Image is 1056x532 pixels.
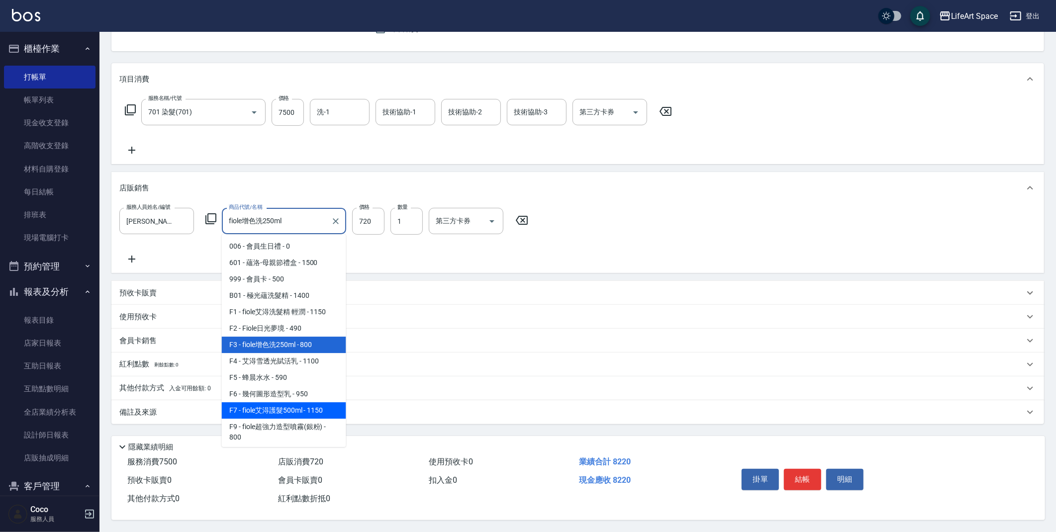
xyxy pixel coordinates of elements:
[222,238,346,255] span: 006 - 會員生日禮 - 0
[8,504,28,524] img: Person
[4,36,96,62] button: 櫃檯作業
[628,104,644,120] button: Open
[4,89,96,111] a: 帳單列表
[222,419,346,445] span: F9 - fiole超強力造型噴霧(銀粉) - 800
[111,400,1044,424] div: 備註及來源
[4,111,96,134] a: 現金收支登錄
[784,469,821,490] button: 結帳
[222,287,346,304] span: B01 - 極光蘊洗髮精 - 1400
[127,475,172,485] span: 預收卡販賣 0
[222,304,346,320] span: F1 - fiole艾淂洗髮精 輕潤 - 1150
[154,362,179,367] span: 剩餘點數: 0
[4,424,96,446] a: 設計師日報表
[742,469,779,490] button: 掛單
[111,305,1044,329] div: 使用預收卡
[169,385,211,392] span: 入金可用餘額: 0
[579,475,631,485] span: 現金應收 8220
[4,279,96,305] button: 報表及分析
[222,402,346,419] span: F7 - fiole艾淂護髮500ml - 1150
[119,359,179,370] p: 紅利點數
[4,473,96,499] button: 客戶管理
[222,353,346,369] span: F4 - 艾淂雪透光賦活乳 - 1100
[222,337,346,353] span: F3 - fiole增色洗250ml - 800
[4,66,96,89] a: 打帳單
[429,475,457,485] span: 扣入金 0
[910,6,930,26] button: save
[222,445,346,472] span: F10 - 一日之計 晨曦 洗髮精500ML - 880
[128,442,173,452] p: 隱藏業績明細
[111,281,1044,305] div: 預收卡販賣
[951,10,998,22] div: LifeArt Space
[4,158,96,180] a: 材料自購登錄
[222,386,346,402] span: F6 - 幾何圖形造型乳 - 950
[222,369,346,386] span: F5 - 蜂晨水水 - 590
[278,457,323,466] span: 店販消費 720
[359,203,370,211] label: 價格
[1006,7,1044,25] button: 登出
[4,332,96,355] a: 店家日報表
[4,134,96,157] a: 高階收支登錄
[111,329,1044,353] div: 會員卡銷售
[246,104,262,120] button: Open
[397,203,408,211] label: 數量
[279,94,289,102] label: 價格
[12,9,40,21] img: Logo
[278,494,330,503] span: 紅利點數折抵 0
[119,383,211,394] p: 其他付款方式
[119,336,157,346] p: 會員卡銷售
[278,475,322,485] span: 會員卡販賣 0
[484,213,500,229] button: Open
[119,288,157,298] p: 預收卡販賣
[329,214,343,228] button: Clear
[579,457,631,466] span: 業績合計 8220
[826,469,864,490] button: 明細
[222,271,346,287] span: 999 - 會員卡 - 500
[4,377,96,400] a: 互助點數明細
[126,203,170,211] label: 服務人員姓名/編號
[119,312,157,322] p: 使用預收卡
[4,446,96,469] a: 店販抽成明細
[4,254,96,279] button: 預約管理
[127,494,180,503] span: 其他付款方式 0
[229,203,262,211] label: 商品代號/名稱
[119,74,149,85] p: 項目消費
[148,94,182,102] label: 服務名稱/代號
[4,226,96,249] a: 現場電腦打卡
[111,353,1044,376] div: 紅利點數剩餘點數: 0
[4,309,96,332] a: 報表目錄
[30,515,81,524] p: 服務人員
[119,183,149,193] p: 店販銷售
[111,376,1044,400] div: 其他付款方式入金可用餘額: 0
[4,180,96,203] a: 每日結帳
[111,172,1044,204] div: 店販銷售
[4,401,96,424] a: 全店業績分析表
[30,505,81,515] h5: Coco
[119,407,157,418] p: 備註及來源
[4,203,96,226] a: 排班表
[127,457,177,466] span: 服務消費 7500
[4,355,96,377] a: 互助日報表
[935,6,1002,26] button: LifeArt Space
[222,320,346,337] span: F2 - Fiole日光夢境 - 490
[222,255,346,271] span: 601 - 蘊洛-母親節禮盒 - 1500
[111,63,1044,95] div: 項目消費
[429,457,473,466] span: 使用預收卡 0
